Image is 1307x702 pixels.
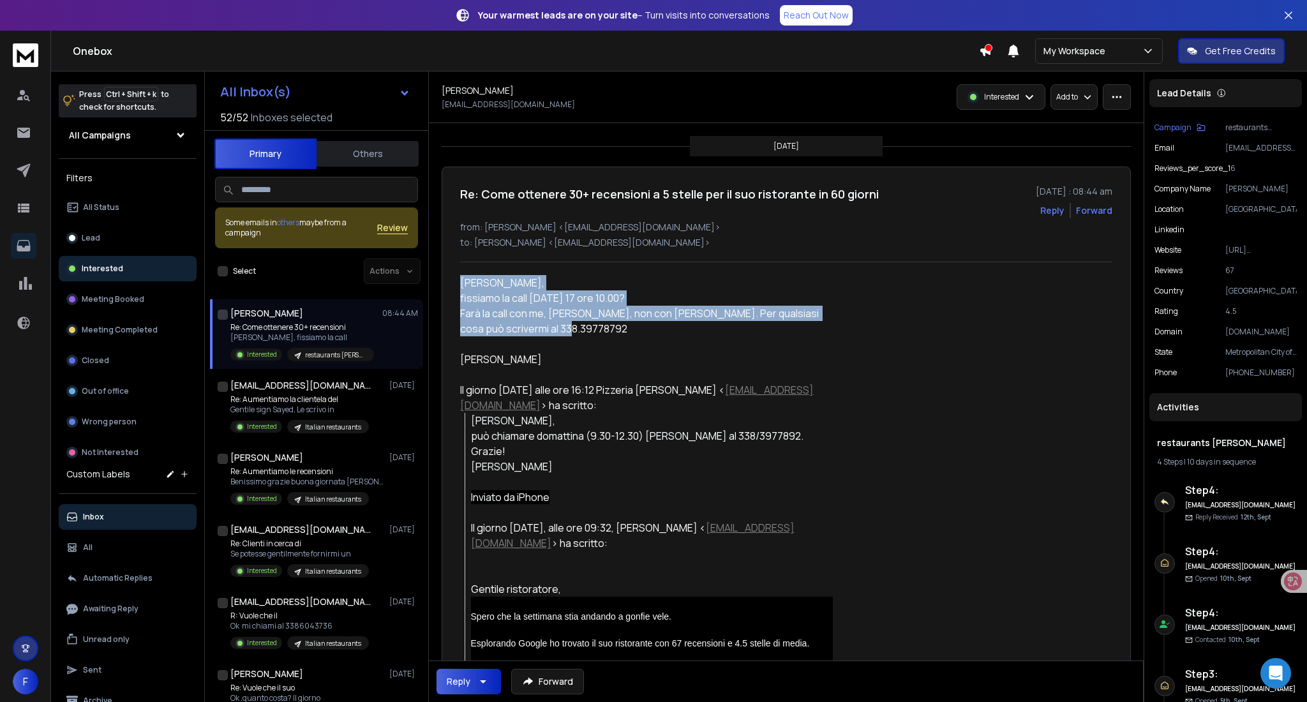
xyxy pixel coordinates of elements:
p: All [83,542,93,553]
h6: [EMAIL_ADDRESS][DOMAIN_NAME] [1185,500,1297,510]
p: Interested [247,422,277,431]
p: Italian restaurants [305,567,361,576]
button: Get Free Credits [1178,38,1285,64]
button: All Campaigns [59,123,197,148]
a: Reach Out Now [780,5,853,26]
h1: [PERSON_NAME] [230,451,303,464]
button: Out of office [59,378,197,404]
button: Meeting Completed [59,317,197,343]
span: F [13,669,38,694]
div: [PERSON_NAME] [460,352,833,367]
p: Wrong person [82,417,137,427]
p: 08:44 AM [382,308,418,318]
h6: [EMAIL_ADDRESS][DOMAIN_NAME] [1185,562,1297,571]
p: Meeting Completed [82,325,158,335]
p: Interested [247,350,277,359]
p: Italian restaurants [305,639,361,648]
div: Farà la call con me, [PERSON_NAME], non con [PERSON_NAME]. Per qualsiasi cosa può scrivermi al 33... [460,306,833,336]
div: Il giorno [DATE], alle ore 09:32, [PERSON_NAME] < > ha scritto: [471,505,833,566]
span: 10 days in sequence [1187,456,1256,467]
p: Reach Out Now [784,9,849,22]
span: 4 Steps [1157,456,1183,467]
p: Lead Details [1157,87,1211,100]
span: Review [377,221,408,234]
p: Closed [82,355,109,366]
h3: Inboxes selected [251,110,332,125]
p: Ok mi chiami al 3386043736 [230,621,369,631]
p: Lead [82,233,100,243]
button: Automatic Replies [59,565,197,591]
p: Company Name [1154,184,1211,194]
button: All [59,535,197,560]
p: Out of office [82,386,129,396]
p: All Status [83,202,119,213]
div: può chiamare domattina (9.30-12.30) [PERSON_NAME] al 338/3977892. [471,428,833,444]
p: 6 [1230,163,1297,174]
p: [PERSON_NAME] [1225,184,1297,194]
button: Reply [437,669,501,694]
p: [DATE] : 08:44 am [1036,185,1112,198]
div: Gentile ristoratore, [471,581,833,597]
button: Others [317,140,419,168]
p: [EMAIL_ADDRESS][DOMAIN_NAME] [442,100,575,110]
p: location [1154,204,1184,214]
p: Gentile sign Sayed, Le scrivo in [230,405,369,415]
span: 12th, Sept [1241,512,1271,521]
h6: [EMAIL_ADDRESS][DOMAIN_NAME] [1185,623,1297,632]
p: [PHONE_NUMBER] [1225,368,1297,378]
p: R: Vuole che il [230,611,369,621]
div: fissiamo la call [DATE] 17 ore 10.00? [460,290,833,306]
span: Inviato da iPhone [471,490,549,504]
p: restaurants [PERSON_NAME] [305,350,366,360]
p: [GEOGRAPHIC_DATA] [1225,286,1297,296]
p: – Turn visits into conversations [478,9,770,22]
p: Meeting Booked [82,294,144,304]
h6: Step 4 : [1185,544,1297,559]
img: logo [13,43,38,67]
p: Interested [82,264,123,274]
p: Interested [247,638,277,648]
p: restaurants [PERSON_NAME] [1225,123,1297,133]
h1: [EMAIL_ADDRESS][DOMAIN_NAME] [230,379,371,392]
p: Press to check for shortcuts. [79,88,169,114]
p: Campaign [1154,123,1191,133]
p: Awaiting Reply [83,604,138,614]
p: [URL][DOMAIN_NAME] [1225,245,1297,255]
h1: [PERSON_NAME] [442,84,514,97]
p: to: [PERSON_NAME] <[EMAIL_ADDRESS][DOMAIN_NAME]> [460,236,1112,249]
h1: [PERSON_NAME] [230,307,303,320]
p: Unread only [83,634,130,645]
p: [DATE] [389,525,418,535]
p: [PERSON_NAME], fissiamo la call [230,332,374,343]
div: Esplorando Google ho trovato il suo ristorante con 67 recensioni e 4.5 stelle di media. [471,637,833,650]
p: Metropolitan City of [GEOGRAPHIC_DATA] [1225,347,1297,357]
p: [DATE] [389,380,418,391]
button: Closed [59,348,197,373]
div: [PERSON_NAME], [460,275,833,367]
h1: [EMAIL_ADDRESS][DOMAIN_NAME] [230,523,371,536]
p: linkedin [1154,225,1184,235]
p: Italian restaurants [305,495,361,504]
p: Re: Come ottenere 30+ recensioni [230,322,374,332]
button: Meeting Booked [59,287,197,312]
p: rating [1154,306,1178,317]
h1: [EMAIL_ADDRESS][DOMAIN_NAME] [230,595,371,608]
p: 67 [1225,265,1297,276]
button: Forward [511,669,584,694]
p: Interested [984,92,1019,102]
button: Inbox [59,504,197,530]
div: Open Intercom Messenger [1260,658,1291,689]
p: [GEOGRAPHIC_DATA] [1225,204,1297,214]
h3: Custom Labels [66,468,130,481]
div: Spero che la settimana stia andando a gonfie vele. [471,610,833,624]
p: Re: Clienti in cerca di [230,539,369,549]
p: from: [PERSON_NAME] <[EMAIL_ADDRESS][DOMAIN_NAME]> [460,221,1112,234]
h1: All Inbox(s) [220,86,291,98]
p: Re: Aumentiamo le recensioni [230,467,384,477]
span: others [277,217,299,228]
div: Reply [447,675,470,688]
button: Reply [1040,204,1064,217]
button: All Status [59,195,197,220]
h6: Step 4 : [1185,482,1297,498]
strong: Your warmest leads are on your site [478,9,638,21]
